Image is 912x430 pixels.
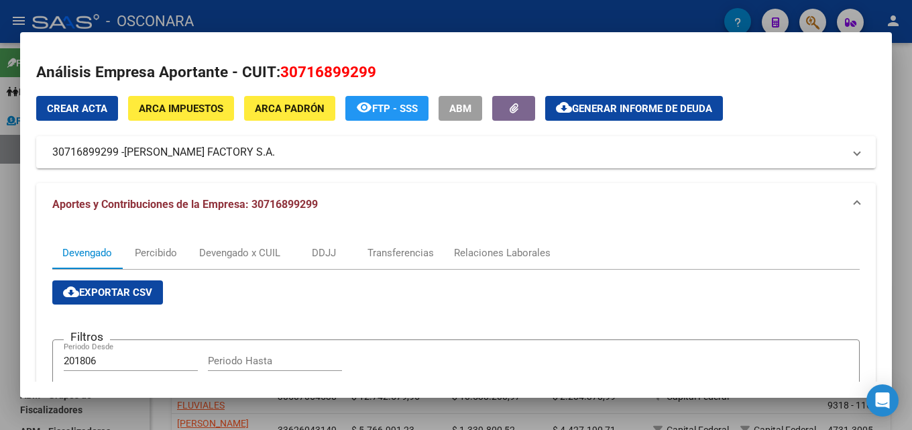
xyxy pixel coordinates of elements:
[52,198,318,211] span: Aportes y Contribuciones de la Empresa: 30716899299
[135,246,177,260] div: Percibido
[572,103,712,115] span: Generar informe de deuda
[280,63,376,80] span: 30716899299
[312,246,336,260] div: DDJJ
[124,144,275,160] span: [PERSON_NAME] FACTORY S.A.
[372,103,418,115] span: FTP - SSS
[36,61,876,84] h2: Análisis Empresa Aportante - CUIT:
[345,96,429,121] button: FTP - SSS
[356,99,372,115] mat-icon: remove_red_eye
[36,136,876,168] mat-expansion-panel-header: 30716899299 -[PERSON_NAME] FACTORY S.A.
[52,144,844,160] mat-panel-title: 30716899299 -
[439,96,482,121] button: ABM
[545,96,723,121] button: Generar informe de deuda
[244,96,335,121] button: ARCA Padrón
[62,246,112,260] div: Devengado
[866,384,899,417] div: Open Intercom Messenger
[36,183,876,226] mat-expansion-panel-header: Aportes y Contribuciones de la Empresa: 30716899299
[367,246,434,260] div: Transferencias
[454,246,551,260] div: Relaciones Laborales
[199,246,280,260] div: Devengado x CUIL
[128,96,234,121] button: ARCA Impuestos
[63,286,152,299] span: Exportar CSV
[64,329,110,344] h3: Filtros
[36,96,118,121] button: Crear Acta
[52,280,163,305] button: Exportar CSV
[255,103,325,115] span: ARCA Padrón
[449,103,471,115] span: ABM
[139,103,223,115] span: ARCA Impuestos
[63,284,79,300] mat-icon: cloud_download
[556,99,572,115] mat-icon: cloud_download
[47,103,107,115] span: Crear Acta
